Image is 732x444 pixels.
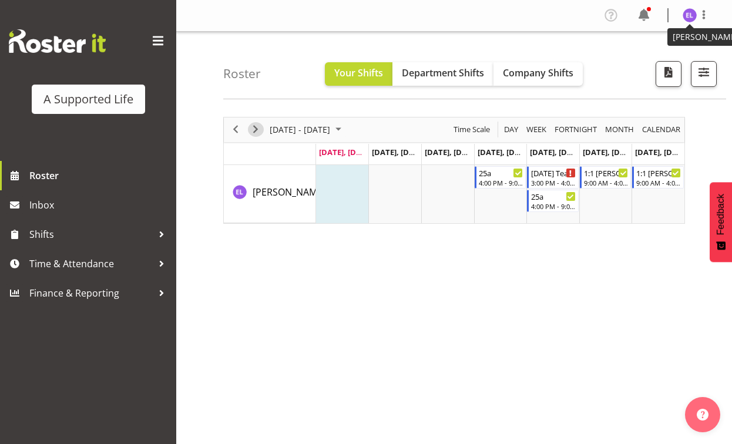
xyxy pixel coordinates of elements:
button: Filter Shifts [691,61,717,87]
span: [DATE], [DATE] [319,147,378,157]
div: Elise Loh"s event - 25a Begin From Friday, September 26, 2025 at 4:00:00 PM GMT+12:00 Ends At Fri... [527,190,579,212]
span: [DATE], [DATE] [530,147,583,157]
div: Elise Loh"s event - Friday Team meeting Begin From Friday, September 26, 2025 at 3:00:00 PM GMT+1... [527,166,579,189]
button: Feedback - Show survey [710,182,732,262]
div: September 22 - 28, 2025 [266,117,348,142]
button: Previous [228,122,244,137]
div: 9:00 AM - 4:00 PM [584,178,629,187]
table: Timeline Week of September 22, 2025 [316,165,684,223]
span: Feedback [716,194,726,235]
div: 25a [531,190,576,202]
span: Finance & Reporting [29,284,153,302]
div: 1:1 [PERSON_NAME] [584,167,629,179]
a: [PERSON_NAME] [253,185,325,199]
div: A Supported Life [43,90,133,108]
button: Next [248,122,264,137]
span: Fortnight [553,122,598,137]
span: Week [525,122,548,137]
span: Time & Attendance [29,255,153,273]
div: 4:00 PM - 9:00 PM [479,178,523,187]
span: [DATE], [DATE] [478,147,531,157]
img: Rosterit website logo [9,29,106,53]
div: [DATE] Team meeting [531,167,576,179]
button: Timeline Month [603,122,636,137]
button: Time Scale [452,122,492,137]
span: Department Shifts [402,66,484,79]
span: Month [604,122,635,137]
div: Timeline Week of September 22, 2025 [223,117,685,224]
button: Timeline Week [525,122,549,137]
span: [DATE], [DATE] [635,147,689,157]
div: 4:00 PM - 9:00 PM [531,201,576,211]
div: previous period [226,117,246,142]
button: Company Shifts [493,62,583,86]
span: calendar [641,122,681,137]
button: Download a PDF of the roster according to the set date range. [656,61,681,87]
div: next period [246,117,266,142]
img: elise-loh5844.jpg [683,8,697,22]
div: Elise Loh"s event - 1:1 Miranda Begin From Saturday, September 27, 2025 at 9:00:00 AM GMT+12:00 E... [580,166,632,189]
span: Shifts [29,226,153,243]
span: Inbox [29,196,170,214]
div: 1:1 [PERSON_NAME] [636,167,681,179]
span: Your Shifts [334,66,383,79]
div: Elise Loh"s event - 1:1 Miranda Begin From Sunday, September 28, 2025 at 9:00:00 AM GMT+13:00 End... [632,166,684,189]
span: Company Shifts [503,66,573,79]
button: Department Shifts [392,62,493,86]
span: Time Scale [452,122,491,137]
span: [DATE] - [DATE] [268,122,331,137]
div: Elise Loh"s event - 25a Begin From Thursday, September 25, 2025 at 4:00:00 PM GMT+12:00 Ends At T... [475,166,526,189]
button: Timeline Day [502,122,521,137]
div: 25a [479,167,523,179]
button: Fortnight [553,122,599,137]
span: Day [503,122,519,137]
span: [DATE], [DATE] [425,147,478,157]
img: help-xxl-2.png [697,409,709,421]
span: Roster [29,167,170,184]
span: [DATE], [DATE] [372,147,425,157]
button: Month [640,122,683,137]
td: Elise Loh resource [224,165,316,223]
button: Your Shifts [325,62,392,86]
span: [PERSON_NAME] [253,186,325,199]
h4: Roster [223,67,261,80]
div: 3:00 PM - 4:00 PM [531,178,576,187]
button: September 2025 [268,122,347,137]
span: [DATE], [DATE] [583,147,636,157]
div: 9:00 AM - 4:00 PM [636,178,681,187]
